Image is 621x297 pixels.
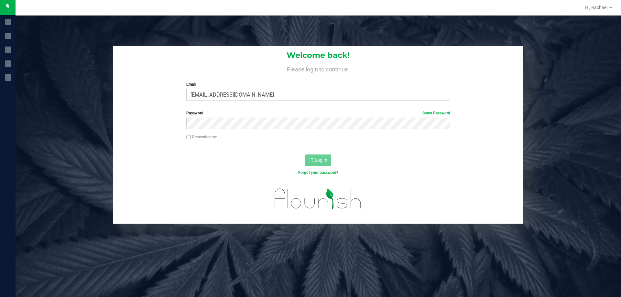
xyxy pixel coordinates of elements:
[113,51,523,59] h1: Welcome back!
[305,154,331,166] button: Log In
[113,65,523,72] h4: Please login to continue.
[267,182,369,215] img: flourish_logo.svg
[298,170,338,175] a: Forgot your password?
[186,81,450,87] label: Email
[186,135,191,140] input: Remember me
[186,111,203,115] span: Password
[186,134,217,140] label: Remember me
[585,5,609,10] span: Hi, Rachael!
[422,111,450,115] a: Show Password
[315,157,327,163] span: Log In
